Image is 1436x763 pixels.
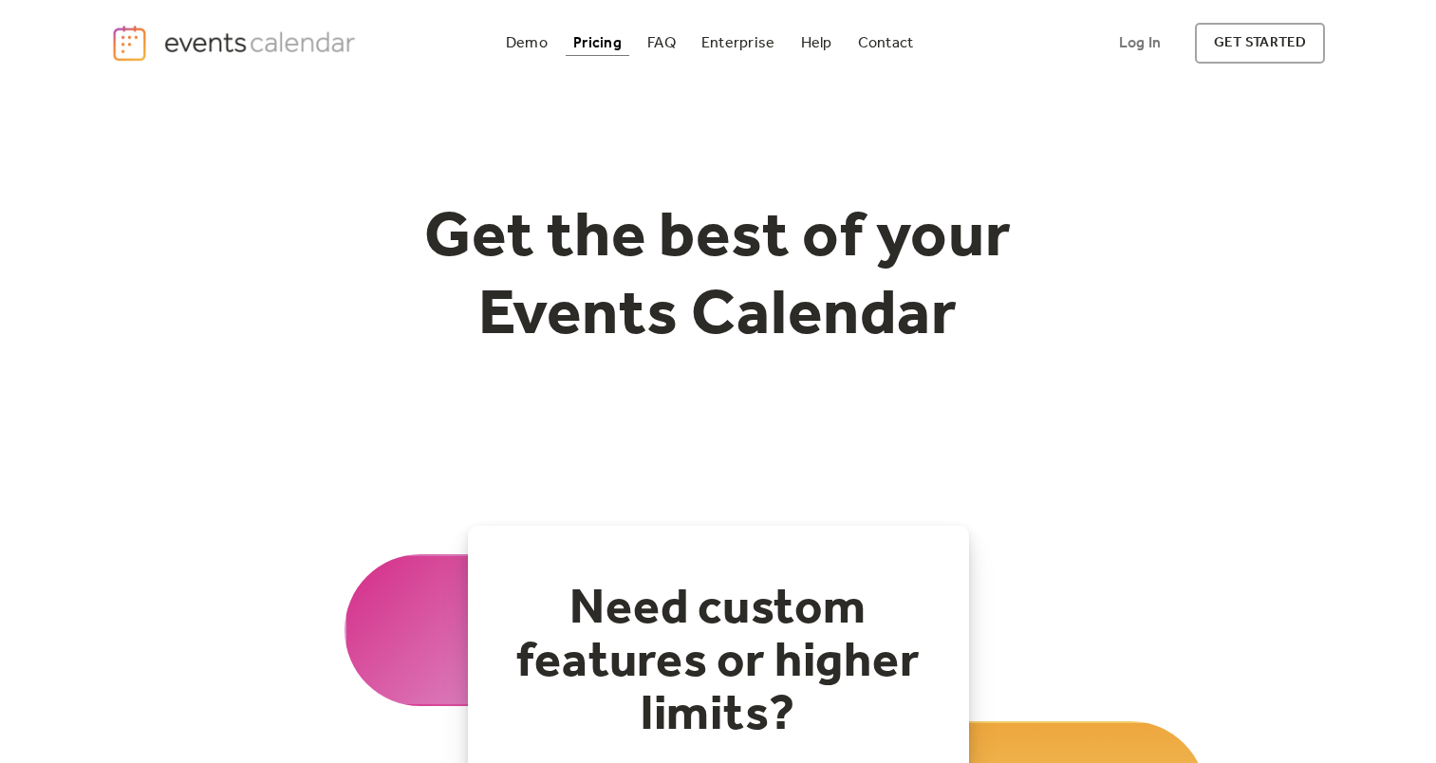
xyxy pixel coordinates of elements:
[573,38,622,48] div: Pricing
[647,38,676,48] div: FAQ
[694,30,782,56] a: Enterprise
[850,30,922,56] a: Contact
[354,200,1083,355] h1: Get the best of your Events Calendar
[793,30,840,56] a: Help
[858,38,914,48] div: Contact
[566,30,629,56] a: Pricing
[1195,23,1325,64] a: get started
[506,583,931,742] h2: Need custom features or higher limits?
[701,38,774,48] div: Enterprise
[801,38,832,48] div: Help
[506,38,548,48] div: Demo
[498,30,555,56] a: Demo
[640,30,683,56] a: FAQ
[1100,23,1180,64] a: Log In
